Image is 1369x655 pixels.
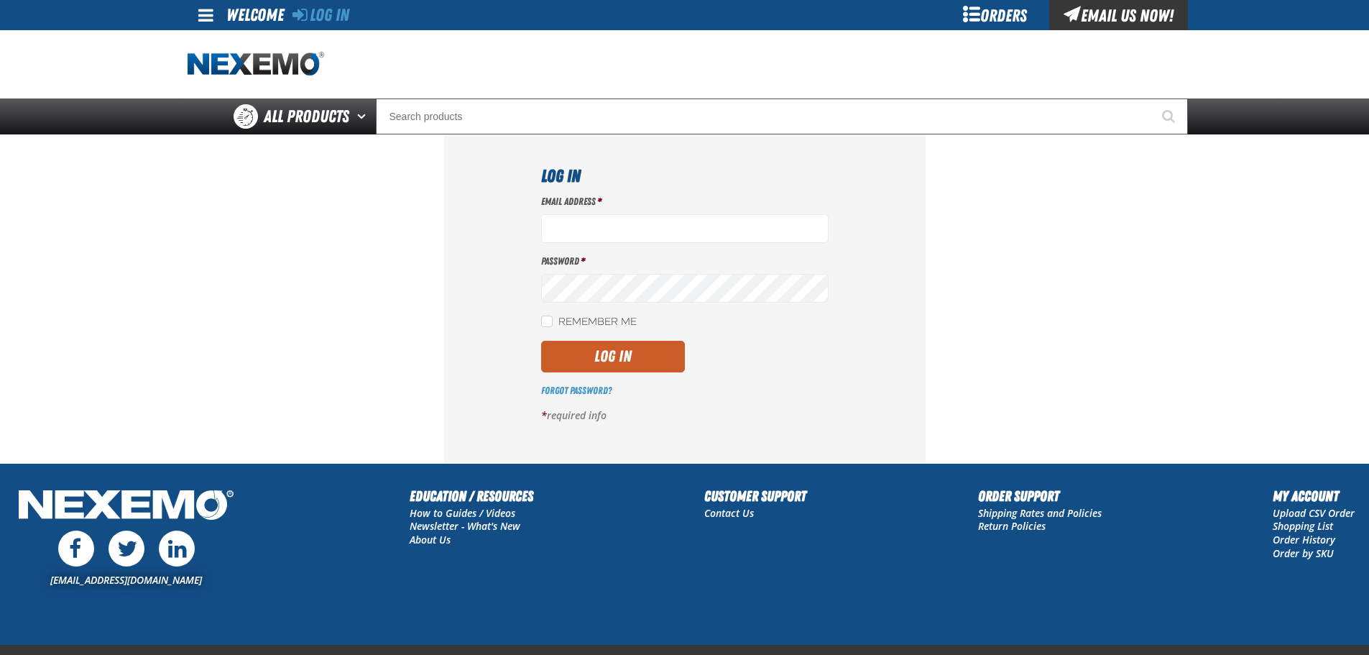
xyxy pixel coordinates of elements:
[264,104,349,129] span: All Products
[1273,485,1355,507] h2: My Account
[410,485,533,507] h2: Education / Resources
[704,485,806,507] h2: Customer Support
[978,519,1046,533] a: Return Policies
[410,533,451,546] a: About Us
[541,316,553,327] input: Remember Me
[50,573,202,587] a: [EMAIL_ADDRESS][DOMAIN_NAME]
[978,485,1102,507] h2: Order Support
[188,52,324,77] a: Home
[704,506,754,520] a: Contact Us
[1273,506,1355,520] a: Upload CSV Order
[410,519,520,533] a: Newsletter - What's New
[541,316,637,329] label: Remember Me
[978,506,1102,520] a: Shipping Rates and Policies
[188,52,324,77] img: Nexemo logo
[352,99,376,134] button: Open All Products pages
[541,385,612,396] a: Forgot Password?
[1273,533,1335,546] a: Order History
[292,5,349,25] a: Log In
[541,163,829,189] h1: Log In
[1152,99,1188,134] button: Start Searching
[541,195,829,209] label: Email Address
[14,485,238,528] img: Nexemo Logo
[376,99,1188,134] input: Search
[541,255,829,268] label: Password
[1273,546,1334,560] a: Order by SKU
[410,506,515,520] a: How to Guides / Videos
[1273,519,1333,533] a: Shopping List
[541,409,829,423] p: required info
[541,341,685,372] button: Log In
